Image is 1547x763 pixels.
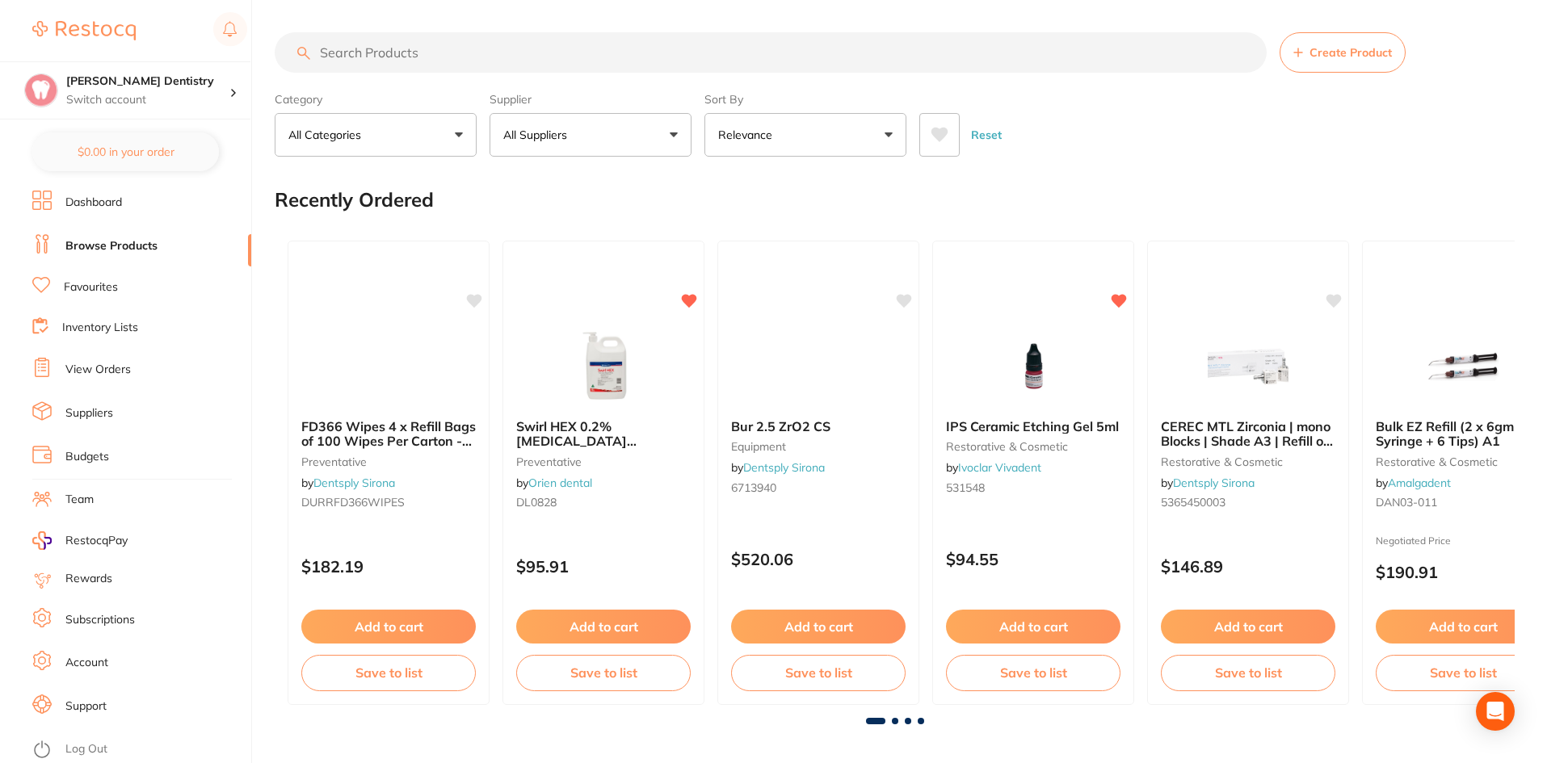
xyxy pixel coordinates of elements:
[731,655,906,690] button: Save to list
[275,92,477,107] label: Category
[65,533,128,549] span: RestocqPay
[66,73,229,90] h4: Ashmore Dentistry
[65,655,108,671] a: Account
[62,320,138,336] a: Inventory Lists
[516,455,691,468] small: preventative
[65,449,109,465] a: Budgets
[1161,655,1335,690] button: Save to list
[958,460,1041,475] a: Ivoclar Vivadent
[301,476,395,490] span: by
[551,325,656,406] img: Swirl HEX 0.2% Chlorhexidine Mouth Rinse, 5L Pump Bottle
[490,92,692,107] label: Supplier
[731,460,825,475] span: by
[65,405,113,421] a: Suppliers
[32,737,246,763] button: Log Out
[516,419,691,449] b: Swirl HEX 0.2% Chlorhexidine Mouth Rinse, 5L Pump Bottle
[65,238,158,254] a: Browse Products
[65,571,112,587] a: Rewards
[516,610,691,644] button: Add to cart
[32,21,136,40] img: Restocq Logo
[32,12,136,49] a: Restocq Logo
[1161,496,1335,509] small: 5365450003
[275,189,434,212] h2: Recently Ordered
[1161,476,1255,490] span: by
[704,92,906,107] label: Sort By
[301,610,476,644] button: Add to cart
[516,496,691,509] small: DL0828
[1476,692,1515,731] div: Open Intercom Messenger
[731,440,906,453] small: equipment
[966,113,1007,157] button: Reset
[1376,476,1451,490] span: by
[516,476,592,490] span: by
[32,531,52,550] img: RestocqPay
[25,74,57,107] img: Ashmore Dentistry
[301,419,476,449] b: FD366 Wipes 4 x Refill Bags of 100 Wipes Per Carton - Wet
[301,557,476,576] p: $182.19
[503,127,574,143] p: All Suppliers
[731,419,906,434] b: Bur 2.5 ZrO2 CS
[946,550,1120,568] p: $94.55
[275,32,1267,73] input: Search Products
[766,325,871,406] img: Bur 2.5 ZrO2 CS
[66,92,229,108] p: Switch account
[1161,419,1335,449] b: CEREC MTL Zirconia | mono Blocks | Shade A3 | Refill of 4
[946,419,1120,434] b: IPS Ceramic Etching Gel 5ml
[528,476,592,490] a: Orien dental
[731,550,906,568] p: $520.06
[1410,325,1515,406] img: Bulk EZ Refill (2 x 6gm Syringe + 6 Tips) A1
[731,610,906,644] button: Add to cart
[65,195,122,211] a: Dashboard
[301,455,476,468] small: preventative
[981,325,1086,406] img: IPS Ceramic Etching Gel 5ml
[288,127,368,143] p: All Categories
[946,481,1120,494] small: 531548
[946,610,1120,644] button: Add to cart
[1173,476,1255,490] a: Dentsply Sirona
[65,698,107,715] a: Support
[301,496,476,509] small: DURRFD366WIPES
[1388,476,1451,490] a: Amalgadent
[65,741,107,757] a: Log Out
[1161,455,1335,468] small: restorative & cosmetic
[65,492,94,508] a: Team
[32,531,128,550] a: RestocqPay
[1161,610,1335,644] button: Add to cart
[65,612,135,628] a: Subscriptions
[313,476,395,490] a: Dentsply Sirona
[704,113,906,157] button: Relevance
[1280,32,1406,73] button: Create Product
[301,655,476,690] button: Save to list
[946,460,1041,475] span: by
[516,557,691,576] p: $95.91
[32,132,219,171] button: $0.00 in your order
[490,113,692,157] button: All Suppliers
[946,440,1120,453] small: restorative & cosmetic
[743,460,825,475] a: Dentsply Sirona
[1161,557,1335,576] p: $146.89
[718,127,779,143] p: Relevance
[731,481,906,494] small: 6713940
[336,325,441,406] img: FD366 Wipes 4 x Refill Bags of 100 Wipes Per Carton - Wet
[64,279,118,296] a: Favourites
[275,113,477,157] button: All Categories
[1196,325,1301,406] img: CEREC MTL Zirconia | mono Blocks | Shade A3 | Refill of 4
[65,362,131,378] a: View Orders
[946,655,1120,690] button: Save to list
[1309,46,1392,59] span: Create Product
[516,655,691,690] button: Save to list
